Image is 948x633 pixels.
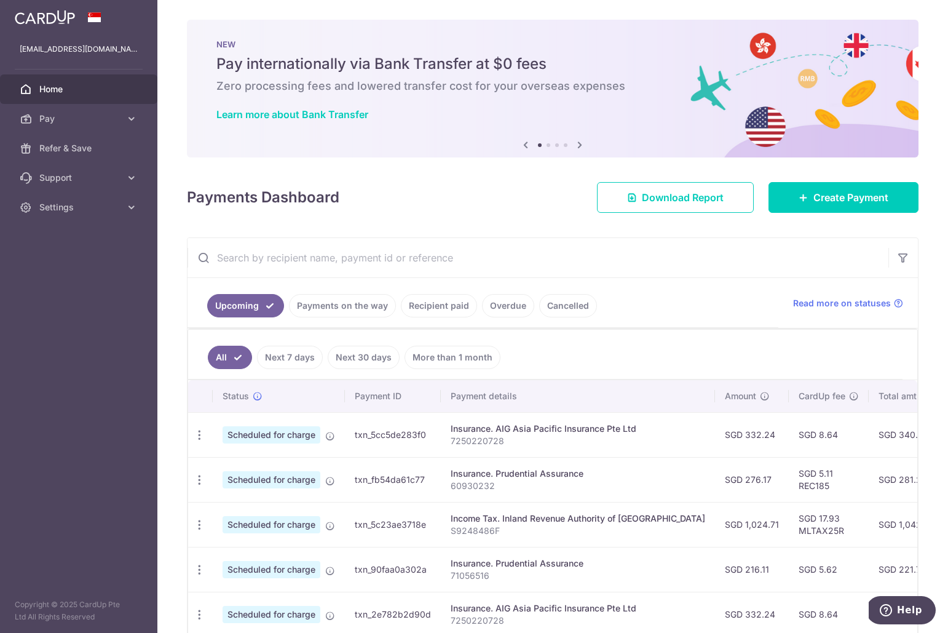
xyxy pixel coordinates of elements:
[39,113,120,125] span: Pay
[715,412,789,457] td: SGD 332.24
[793,297,903,309] a: Read more on statuses
[451,512,705,525] div: Income Tax. Inland Revenue Authority of [GEOGRAPHIC_DATA]
[223,471,320,488] span: Scheduled for charge
[869,412,945,457] td: SGD 340.88
[223,561,320,578] span: Scheduled for charge
[715,547,789,592] td: SGD 216.11
[642,190,724,205] span: Download Report
[793,297,891,309] span: Read more on statuses
[451,557,705,570] div: Insurance. Prudential Assurance
[208,346,252,369] a: All
[768,182,918,213] a: Create Payment
[451,423,705,435] div: Insurance. AIG Asia Pacific Insurance Pte Ltd
[539,294,597,317] a: Cancelled
[451,525,705,537] p: S9248486F
[39,201,120,213] span: Settings
[223,516,320,533] span: Scheduled for charge
[451,602,705,615] div: Insurance. AIG Asia Pacific Insurance Pte Ltd
[869,457,945,502] td: SGD 281.28
[869,596,936,627] iframe: Opens a widget where you can find more information
[216,79,889,94] h6: Zero processing fees and lowered transfer cost for your overseas expenses
[799,390,845,402] span: CardUp fee
[289,294,396,317] a: Payments on the way
[345,502,441,547] td: txn_5c23ae3718e
[20,43,138,55] p: [EMAIL_ADDRESS][DOMAIN_NAME]
[345,457,441,502] td: txn_fb54da61c77
[813,190,888,205] span: Create Payment
[482,294,534,317] a: Overdue
[789,502,869,547] td: SGD 17.93 MLTAX25R
[879,390,919,402] span: Total amt.
[597,182,754,213] a: Download Report
[451,468,705,480] div: Insurance. Prudential Assurance
[789,412,869,457] td: SGD 8.64
[345,380,441,412] th: Payment ID
[451,435,705,447] p: 7250220728
[345,547,441,592] td: txn_90faa0a302a
[39,142,120,154] span: Refer & Save
[451,480,705,492] p: 60930232
[328,346,400,369] a: Next 30 days
[15,10,75,25] img: CardUp
[216,108,368,121] a: Learn more about Bank Transfer
[715,457,789,502] td: SGD 276.17
[725,390,756,402] span: Amount
[39,172,120,184] span: Support
[216,54,889,74] h5: Pay internationally via Bank Transfer at $0 fees
[223,426,320,444] span: Scheduled for charge
[345,412,441,457] td: txn_5cc5de283f0
[869,547,945,592] td: SGD 221.73
[441,380,715,412] th: Payment details
[789,457,869,502] td: SGD 5.11 REC185
[216,39,889,49] p: NEW
[789,547,869,592] td: SGD 5.62
[257,346,323,369] a: Next 7 days
[223,390,249,402] span: Status
[401,294,477,317] a: Recipient paid
[207,294,284,317] a: Upcoming
[715,502,789,547] td: SGD 1,024.71
[223,606,320,623] span: Scheduled for charge
[39,83,120,95] span: Home
[451,615,705,627] p: 7250220728
[187,20,918,157] img: Bank transfer banner
[405,346,500,369] a: More than 1 month
[188,238,888,277] input: Search by recipient name, payment id or reference
[451,570,705,582] p: 71056516
[869,502,945,547] td: SGD 1,042.64
[187,186,339,209] h4: Payments Dashboard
